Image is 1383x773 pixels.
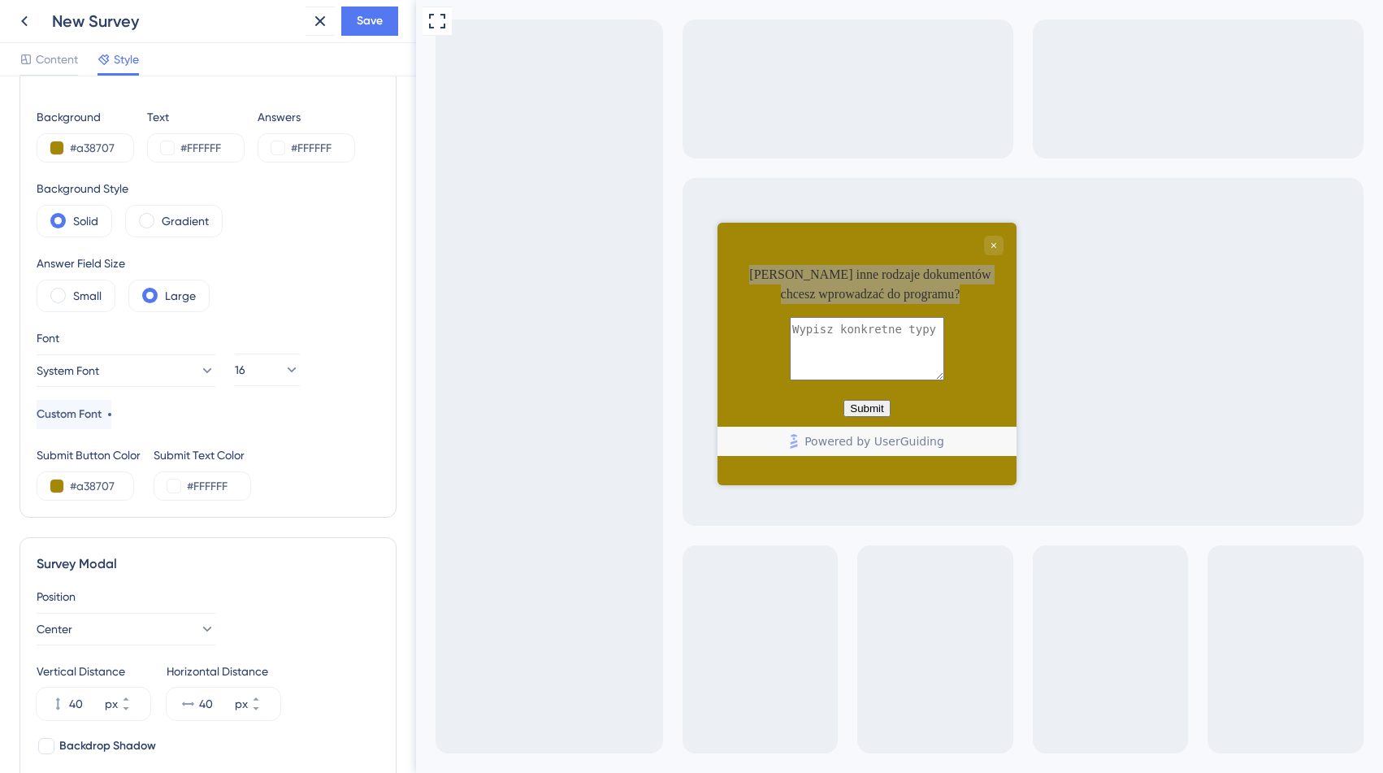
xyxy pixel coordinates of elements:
[357,11,383,31] span: Save
[37,587,379,606] div: Position
[199,694,232,714] input: px
[37,445,141,465] div: Submit Button Color
[341,7,398,36] button: Save
[114,50,139,69] span: Style
[167,662,280,681] div: Horizontal Distance
[59,736,156,756] span: Backdrop Shadow
[121,688,150,704] button: px
[147,107,245,127] div: Text
[37,107,134,127] div: Background
[105,694,118,714] div: px
[251,704,280,720] button: px
[258,107,355,127] div: Answers
[37,662,150,681] div: Vertical Distance
[37,361,99,380] span: System Font
[37,405,102,424] span: Custom Font
[37,554,379,574] div: Survey Modal
[235,354,300,386] button: 16
[154,445,251,465] div: Submit Text Color
[73,211,98,231] label: Solid
[37,613,215,645] button: Center
[52,10,299,33] div: New Survey
[73,286,102,306] label: Small
[251,688,280,704] button: px
[301,223,600,485] iframe: UserGuiding Survey
[121,704,150,720] button: px
[162,211,209,231] label: Gradient
[69,694,102,714] input: px
[235,360,245,380] span: 16
[165,286,196,306] label: Large
[37,254,210,273] div: Answer Field Size
[37,179,223,198] div: Background Style
[37,328,215,348] div: Font
[37,619,72,639] span: Center
[37,400,111,429] button: Custom Font
[37,354,215,387] button: System Font
[36,50,78,69] span: Content
[235,694,248,714] div: px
